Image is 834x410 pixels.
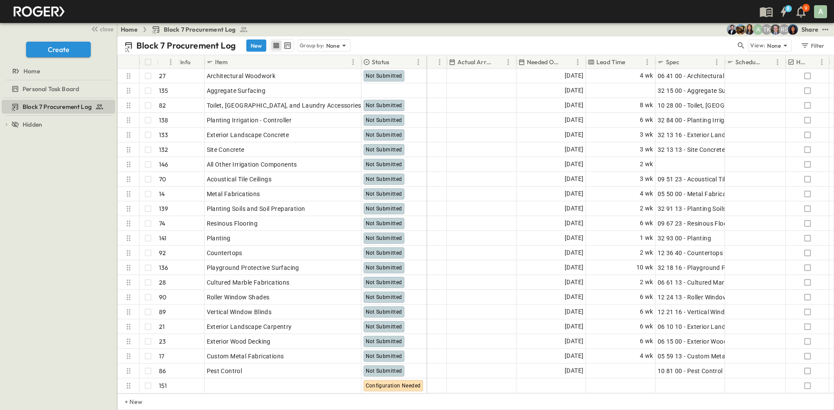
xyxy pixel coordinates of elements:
[565,189,583,199] span: [DATE]
[121,25,253,34] nav: breadcrumbs
[121,25,138,34] a: Home
[246,39,266,52] button: New
[160,57,170,67] button: Sort
[658,131,770,139] span: 32 13 16 - Exterior Landscape Concrete
[565,85,583,95] span: [DATE]
[640,277,653,287] span: 2 wk
[207,131,289,139] span: Exterior Landscape Concrete
[636,262,653,272] span: 10 wk
[2,101,113,113] a: Block 7 Procurement Log
[207,72,276,80] span: Architectural Woodwork
[152,25,248,34] a: Block 7 Procurement Log
[159,116,169,125] p: 138
[207,308,272,316] span: Vertical Window Blinds
[503,57,513,67] button: Menu
[565,130,583,140] span: [DATE]
[788,24,798,35] img: Olivia Khan (okhan@cahill-sf.com)
[366,383,421,389] span: Configuration Needed
[207,190,260,198] span: Metal Fabrications
[207,322,292,331] span: Exterior Landscape Carpentry
[159,367,166,375] p: 86
[640,351,653,361] span: 4 wk
[640,71,653,81] span: 4 wk
[640,233,653,243] span: 1 wk
[164,25,236,34] span: Block 7 Procurement Log
[787,5,790,12] h6: 8
[366,250,402,256] span: Not Submitted
[2,65,113,77] a: Home
[658,86,834,95] span: 32 15 00 - Aggregate Surfacing (Granite Crete Granite Paving)
[348,57,358,67] button: Menu
[159,145,169,154] p: 132
[207,367,242,375] span: Pest Control
[136,39,236,52] p: Block 7 Procurement Log
[282,40,293,51] button: kanban view
[180,50,191,74] div: Info
[413,57,424,67] button: Menu
[658,116,739,125] span: 32 84 00 - Planting Irrigation
[565,115,583,125] span: [DATE]
[159,72,165,80] p: 27
[159,278,166,287] p: 28
[801,25,818,34] div: Share
[820,24,831,35] button: test
[207,204,305,213] span: Planting Soils and Soil Preparation
[565,159,583,169] span: [DATE]
[159,204,169,213] p: 139
[565,351,583,361] span: [DATE]
[366,161,402,167] span: Not Submitted
[2,83,113,95] a: Personal Task Board
[767,41,781,50] p: None
[372,58,389,66] p: Status
[640,307,653,317] span: 6 wk
[753,24,763,35] div: Anna Gomez (agomez@guzmangc.com)
[366,206,402,212] span: Not Submitted
[270,39,294,52] div: table view
[800,41,825,50] div: Filter
[159,249,166,257] p: 92
[797,39,827,52] button: Filter
[658,249,723,257] span: 12 36 40 - Countertops
[658,175,752,184] span: 09 51 23 - Acoustical Tile Ceilings
[640,336,653,346] span: 6 wk
[658,204,786,213] span: 32 91 13 - Planting Soils and Soil Preparation
[640,115,653,125] span: 6 wk
[565,174,583,184] span: [DATE]
[565,262,583,272] span: [DATE]
[712,57,722,67] button: Menu
[300,41,324,50] p: Group by:
[596,58,625,66] p: Lead Time
[804,5,808,12] p: 9
[640,174,653,184] span: 3 wk
[23,120,42,129] span: Hidden
[207,263,299,272] span: Playground Protective Surfacing
[573,57,583,67] button: Menu
[527,58,561,66] p: Needed Onsite
[658,190,741,198] span: 05 50 00 - Metal Fabrications
[770,24,781,35] img: Jared Salin (jsalin@cahill-sf.com)
[207,249,242,257] span: Countertops
[159,234,167,243] p: 141
[207,278,290,287] span: Cultured Marble Fabrications
[565,218,583,228] span: [DATE]
[744,24,755,35] img: Kim Bowen (kbowen@cahill-sf.com)
[658,367,723,375] span: 10 81 00 - Pest Control
[658,234,712,243] span: 32 93 00 - Planting
[640,100,653,110] span: 8 wk
[366,279,402,285] span: Not Submitted
[207,352,284,361] span: Custom Metal Fabrications
[207,86,266,95] span: Aggregate Surfacing
[366,353,402,359] span: Not Submitted
[229,57,239,67] button: Sort
[159,131,169,139] p: 133
[159,322,165,331] p: 21
[366,220,402,226] span: Not Submitted
[165,57,176,67] button: Menu
[366,324,402,330] span: Not Submitted
[366,147,402,153] span: Not Submitted
[159,263,169,272] p: 136
[735,24,746,35] img: Rachel Villicana (rvillicana@cahill-sf.com)
[207,101,361,110] span: Toilet, [GEOGRAPHIC_DATA], and Laundry Accessories
[640,321,653,331] span: 6 wk
[159,308,166,316] p: 89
